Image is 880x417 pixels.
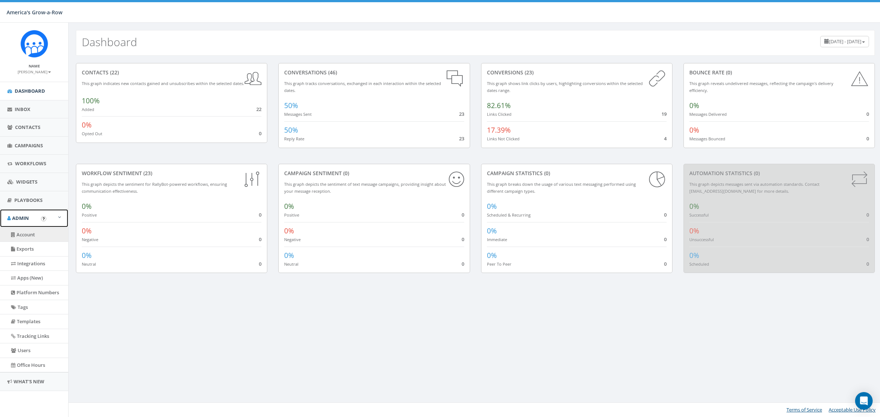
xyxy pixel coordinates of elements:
[487,125,511,135] span: 17.39%
[487,181,636,194] small: This graph breaks down the usage of various text messaging performed using different campaign types.
[459,111,464,117] span: 23
[82,212,97,218] small: Positive
[487,69,667,76] div: conversions
[284,125,298,135] span: 50%
[82,131,102,136] small: Opted Out
[866,261,869,267] span: 0
[18,69,51,74] small: [PERSON_NAME]
[689,170,869,177] div: Automation Statistics
[523,69,533,76] span: (23)
[689,226,699,236] span: 0%
[82,69,261,76] div: contacts
[462,211,464,218] span: 0
[15,160,46,167] span: Workflows
[284,212,299,218] small: Positive
[462,261,464,267] span: 0
[284,261,298,267] small: Neutral
[82,181,227,194] small: This graph depicts the sentiment for RallyBot-powered workflows, ensuring communication effective...
[14,197,43,203] span: Playbooks
[689,202,699,211] span: 0%
[487,136,520,141] small: Links Not Clicked
[866,211,869,218] span: 0
[284,111,312,117] small: Messages Sent
[725,69,732,76] span: (0)
[284,101,298,110] span: 50%
[82,107,94,112] small: Added
[689,212,709,218] small: Successful
[284,202,294,211] span: 0%
[82,261,96,267] small: Neutral
[487,226,497,236] span: 0%
[543,170,550,177] span: (0)
[786,406,822,413] a: Terms of Service
[487,81,643,93] small: This graph shows link clicks by users, highlighting conversions within the selected dates range.
[15,106,30,112] span: Inbox
[284,69,464,76] div: conversations
[142,170,152,177] span: (23)
[689,181,819,194] small: This graph depicts messages sent via automation standards. Contact [EMAIL_ADDRESS][DOMAIN_NAME] f...
[487,212,531,218] small: Scheduled & Recurring
[82,120,92,130] span: 0%
[284,136,304,141] small: Reply Rate
[284,237,301,242] small: Negative
[487,237,507,242] small: Immediate
[259,261,261,267] span: 0
[21,30,48,58] img: Rally_Corp_Icon.png
[342,170,349,177] span: (0)
[487,202,497,211] span: 0%
[855,392,873,410] div: Open Intercom Messenger
[284,170,464,177] div: Campaign Sentiment
[18,68,51,75] a: [PERSON_NAME]
[82,81,244,86] small: This graph indicates new contacts gained and unsubscribes within the selected dates.
[82,170,261,177] div: Workflow Sentiment
[7,9,62,16] span: America's Grow-a-Row
[284,181,446,194] small: This graph depicts the sentiment of text message campaigns, providing insight about your message ...
[689,136,725,141] small: Messages Bounced
[259,211,261,218] span: 0
[752,170,760,177] span: (0)
[82,202,92,211] span: 0%
[664,135,667,142] span: 4
[866,135,869,142] span: 0
[689,261,709,267] small: Scheduled
[15,142,43,149] span: Campaigns
[689,81,833,93] small: This graph reveals undelivered messages, reflecting the campaign's delivery efficiency.
[12,215,29,221] span: Admin
[689,101,699,110] span: 0%
[866,111,869,117] span: 0
[487,251,497,260] span: 0%
[487,101,511,110] span: 82.61%
[459,135,464,142] span: 23
[82,36,137,48] h2: Dashboard
[689,69,869,76] div: Bounce Rate
[109,69,119,76] span: (22)
[259,130,261,137] span: 0
[16,178,37,185] span: Widgets
[82,237,98,242] small: Negative
[259,236,261,243] span: 0
[866,236,869,243] span: 0
[664,236,667,243] span: 0
[664,211,667,218] span: 0
[284,81,441,93] small: This graph tracks conversations, exchanged in each interaction within the selected dates.
[462,236,464,243] span: 0
[82,96,100,106] span: 100%
[82,226,92,236] span: 0%
[284,251,294,260] span: 0%
[82,251,92,260] span: 0%
[15,88,45,94] span: Dashboard
[327,69,337,76] span: (46)
[829,406,876,413] a: Acceptable Use Policy
[29,63,40,69] small: Name
[256,106,261,112] span: 22
[661,111,667,117] span: 19
[14,378,44,385] span: What's New
[284,226,294,236] span: 0%
[664,261,667,267] span: 0
[487,261,511,267] small: Peer To Peer
[689,125,699,135] span: 0%
[689,237,714,242] small: Unsuccessful
[689,111,727,117] small: Messages Delivered
[689,251,699,260] span: 0%
[487,111,511,117] small: Links Clicked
